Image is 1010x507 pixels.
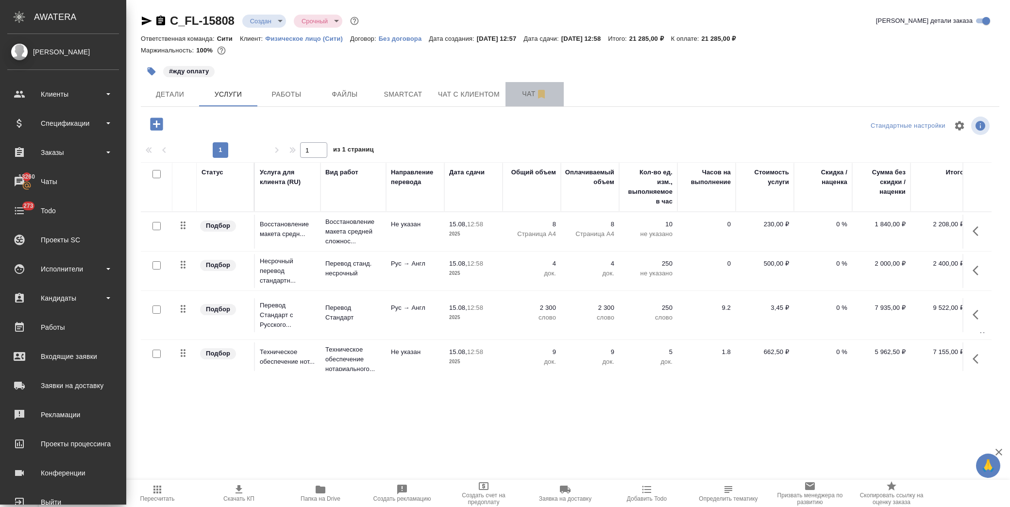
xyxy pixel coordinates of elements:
p: 2025 [449,357,498,367]
p: Маржинальность: [141,47,196,54]
div: Общий объем [511,168,556,177]
a: 273Todo [2,199,124,223]
p: [DATE] 12:58 [561,35,608,42]
button: Призвать менеджера по развитию [769,480,851,507]
p: док. [566,357,614,367]
div: Чаты [7,174,119,189]
div: Скидка / наценка [799,168,847,187]
div: Конференции [7,466,119,480]
p: Дата создания: [429,35,476,42]
span: Добавить Todo [627,495,667,502]
div: Исполнители [7,262,119,276]
span: Детали [147,88,193,101]
span: Скопировать ссылку на оценку заказа [857,492,926,506]
span: Создать счет на предоплату [449,492,519,506]
p: 12:58 [467,304,483,311]
div: [PERSON_NAME] [7,47,119,57]
p: Физическое лицо (Сити) [265,35,350,42]
button: Показать кнопки [967,347,990,371]
p: Подбор [206,304,230,314]
p: 21 285,00 ₽ [629,35,671,42]
p: не указано [624,269,673,278]
p: 2025 [449,269,498,278]
p: 9 522,00 ₽ [915,303,964,313]
div: Заказы [7,145,119,160]
p: Рус → Англ [391,303,439,313]
p: Перевод Стандарт [325,303,381,322]
p: слово [624,313,673,322]
p: 100% [196,47,215,54]
td: 0 [677,215,736,249]
p: 7 155,00 ₽ [915,347,964,357]
button: Скачать КП [198,480,280,507]
div: Кол-во ед. изм., выполняемое в час [624,168,673,206]
p: 15.08, [449,304,467,311]
p: Сити [217,35,240,42]
p: 12:58 [467,260,483,267]
p: слово [566,313,614,322]
span: [PERSON_NAME] детали заказа [876,16,973,26]
a: Входящие заявки [2,344,124,369]
button: 0.00 RUB; [215,44,228,57]
div: Услуга для клиента (RU) [260,168,316,187]
p: 15.08, [449,348,467,355]
span: Чат [511,88,558,100]
p: 2025 [449,313,498,322]
a: Физическое лицо (Сити) [265,34,350,42]
p: Ответственная команда: [141,35,217,42]
div: Часов на выполнение [682,168,731,187]
p: 9 [507,347,556,357]
p: 10 [624,220,673,229]
p: Без договора [379,35,429,42]
div: Статус [202,168,223,177]
p: Не указан [391,220,439,229]
button: Показать кнопки [967,259,990,282]
span: 13260 [13,172,41,182]
p: Восстановление макета средн... [260,220,316,239]
button: Создан [247,17,274,25]
button: Добавить тэг [141,61,162,82]
p: Подбор [206,349,230,358]
p: 500,00 ₽ [741,259,789,269]
span: Работы [263,88,310,101]
p: Техническое обеспечение нот... [260,347,316,367]
span: Заявка на доставку [539,495,591,502]
div: Дата сдачи [449,168,485,177]
div: Итого [946,168,964,177]
p: Восстановление макета средней сложнос... [325,217,381,246]
span: Чат с клиентом [438,88,500,101]
button: Показать кнопки [967,303,990,326]
td: 9.2 [677,298,736,332]
div: Оплачиваемый объем [565,168,614,187]
p: Итого: [608,35,629,42]
p: Договор: [350,35,379,42]
div: Todo [7,203,119,218]
p: 230,00 ₽ [741,220,789,229]
span: Услуги [205,88,252,101]
p: 0 % [799,259,847,269]
p: док. [507,269,556,278]
span: Настроить таблицу [948,114,971,137]
p: не указано [624,229,673,239]
p: 12:58 [467,348,483,355]
span: Скачать КП [223,495,254,502]
p: 2 000,00 ₽ [857,259,906,269]
button: Создать рекламацию [361,480,443,507]
p: [DATE] 12:57 [477,35,524,42]
button: Папка на Drive [280,480,361,507]
a: Проекты процессинга [2,432,124,456]
span: Smartcat [380,88,426,101]
p: Страница А4 [507,229,556,239]
div: Работы [7,320,119,335]
button: Определить тематику [688,480,769,507]
button: Срочный [299,17,331,25]
p: Перевод Стандарт с Русского... [260,301,316,330]
p: 2 300 [507,303,556,313]
p: Подбор [206,221,230,231]
p: 15.08, [449,260,467,267]
p: 2025 [449,229,498,239]
p: Перевод станд. несрочный [325,259,381,278]
div: Направление перевода [391,168,439,187]
p: 2 208,00 ₽ [915,220,964,229]
span: Папка на Drive [301,495,340,502]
